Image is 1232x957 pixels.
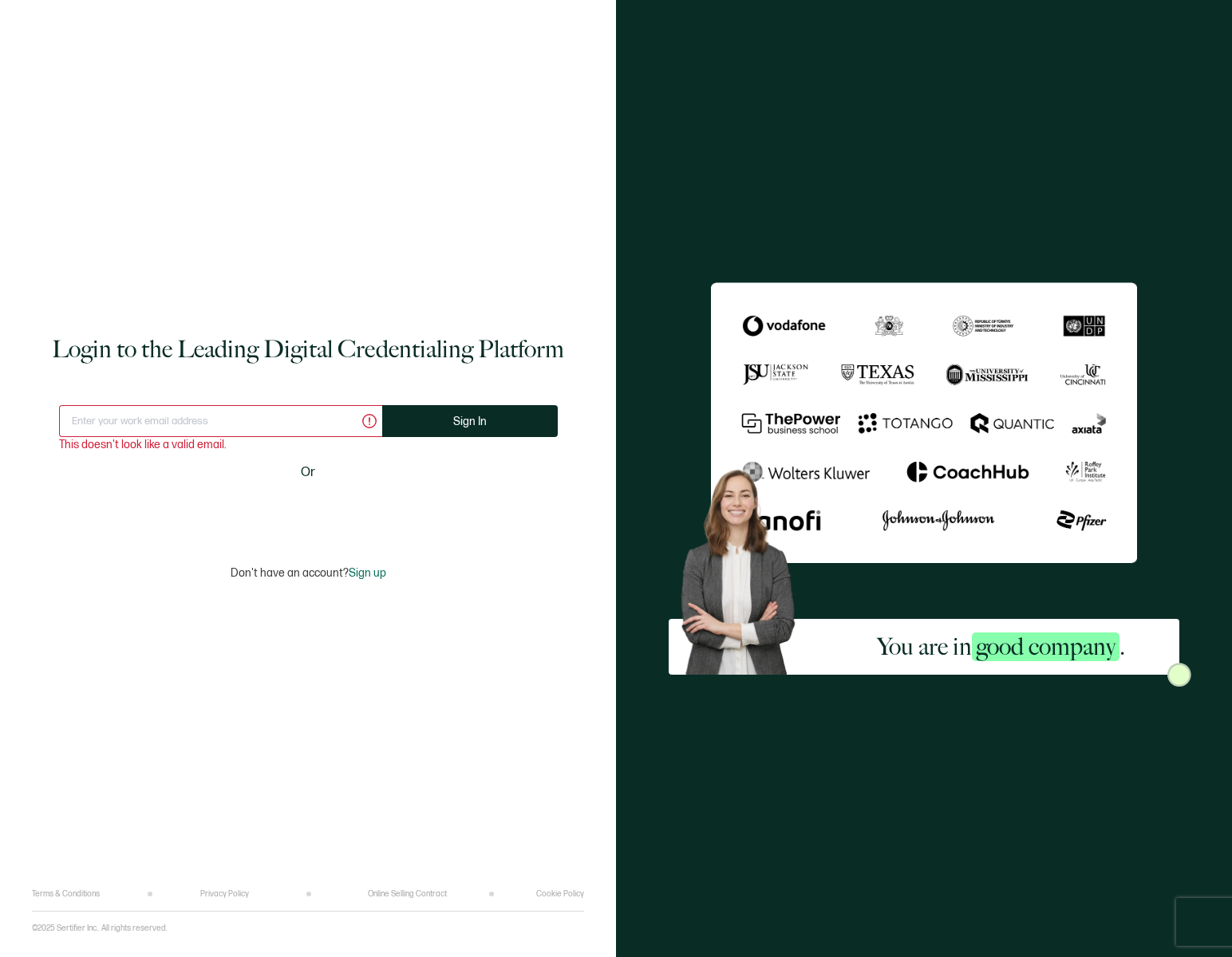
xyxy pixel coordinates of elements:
[52,333,564,365] h1: Login to the Leading Digital Credentialing Platform
[711,282,1137,563] img: Sertifier Login - You are in <span class="strong-h">good company</span>.
[536,889,584,899] a: Cookie Policy
[877,631,1125,663] h2: You are in .
[368,889,447,899] a: Online Selling Contract
[972,632,1119,661] span: good company
[1167,663,1191,687] img: Sertifier Login
[32,889,100,899] a: Terms & Conditions
[349,566,386,580] span: Sign up
[361,412,378,430] ion-icon: alert circle outline
[301,463,315,482] span: Or
[208,493,408,528] iframe: Sign in with Google Button
[59,405,382,437] input: Enter your work email address
[59,439,227,451] span: This doesn't look like a valid email.
[231,566,386,580] p: Don't have an account?
[200,889,249,899] a: Privacy Policy
[32,924,168,933] p: ©2025 Sertifier Inc.. All rights reserved.
[669,459,822,675] img: Sertifier Login - You are in <span class="strong-h">good company</span>. Hero
[453,415,487,427] span: Sign In
[382,405,558,437] button: Sign In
